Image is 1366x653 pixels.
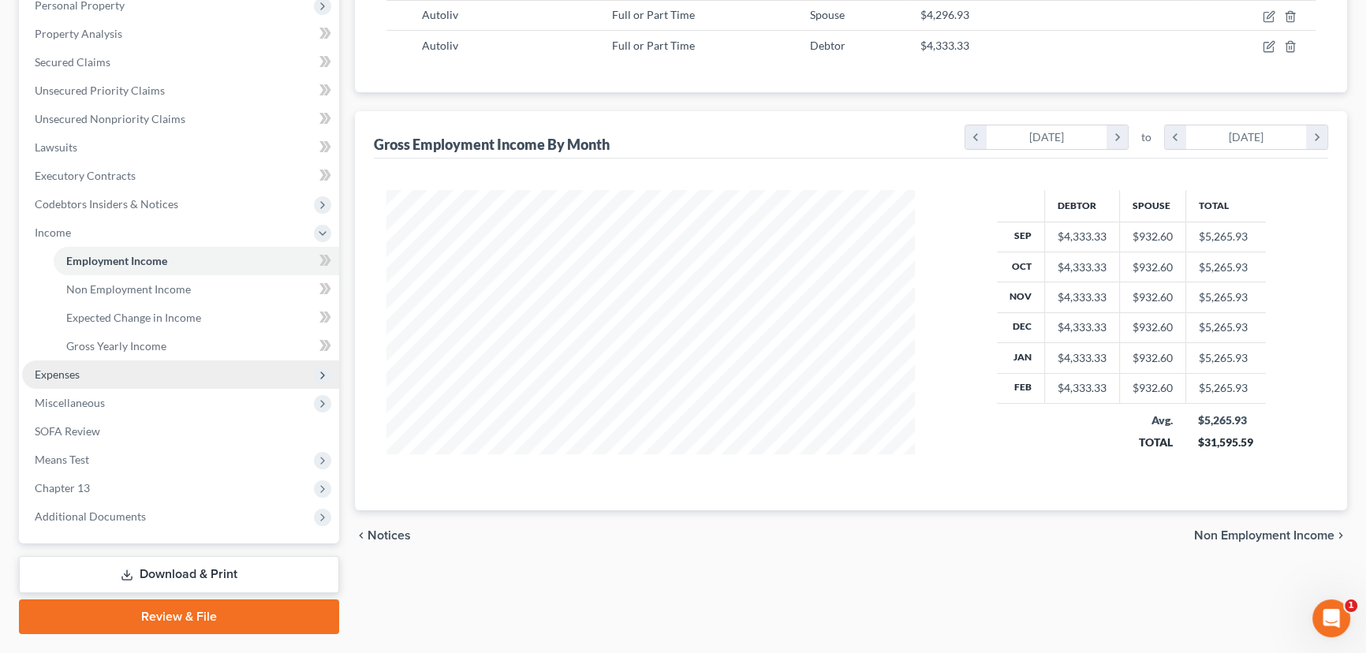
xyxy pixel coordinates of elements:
[1133,229,1173,244] div: $932.60
[35,55,110,69] span: Secured Claims
[612,8,695,21] span: Full or Part Time
[22,133,339,162] a: Lawsuits
[1133,380,1173,396] div: $932.60
[66,254,167,267] span: Employment Income
[1132,412,1173,428] div: Avg.
[35,396,105,409] span: Miscellaneous
[1185,312,1266,342] td: $5,265.93
[987,125,1107,149] div: [DATE]
[997,252,1045,282] th: Oct
[422,8,458,21] span: Autoliv
[19,556,339,593] a: Download & Print
[66,339,166,353] span: Gross Yearly Income
[1194,529,1347,542] button: Non Employment Income chevron_right
[1058,319,1107,335] div: $4,333.33
[1133,319,1173,335] div: $932.60
[997,343,1045,373] th: Jan
[1194,529,1334,542] span: Non Employment Income
[612,39,695,52] span: Full or Part Time
[810,39,845,52] span: Debtor
[35,27,122,40] span: Property Analysis
[35,481,90,494] span: Chapter 13
[1044,190,1119,222] th: Debtor
[66,311,201,324] span: Expected Change in Income
[35,509,146,523] span: Additional Documents
[997,282,1045,312] th: Nov
[22,105,339,133] a: Unsecured Nonpriority Claims
[54,247,339,275] a: Employment Income
[810,8,845,21] span: Spouse
[22,417,339,446] a: SOFA Review
[1119,190,1185,222] th: Spouse
[1186,125,1307,149] div: [DATE]
[1306,125,1327,149] i: chevron_right
[22,162,339,190] a: Executory Contracts
[35,368,80,381] span: Expenses
[1058,229,1107,244] div: $4,333.33
[1185,190,1266,222] th: Total
[35,424,100,438] span: SOFA Review
[1185,252,1266,282] td: $5,265.93
[1185,343,1266,373] td: $5,265.93
[66,282,191,296] span: Non Employment Income
[355,529,411,542] button: chevron_left Notices
[35,140,77,154] span: Lawsuits
[1133,289,1173,305] div: $932.60
[54,275,339,304] a: Non Employment Income
[22,48,339,76] a: Secured Claims
[54,304,339,332] a: Expected Change in Income
[1058,350,1107,366] div: $4,333.33
[997,373,1045,403] th: Feb
[1058,289,1107,305] div: $4,333.33
[1185,373,1266,403] td: $5,265.93
[35,226,71,239] span: Income
[1133,350,1173,366] div: $932.60
[920,39,969,52] span: $4,333.33
[1334,529,1347,542] i: chevron_right
[374,135,610,154] div: Gross Employment Income By Month
[1133,259,1173,275] div: $932.60
[35,197,178,211] span: Codebtors Insiders & Notices
[35,169,136,182] span: Executory Contracts
[1198,412,1253,428] div: $5,265.93
[1345,599,1357,612] span: 1
[422,39,458,52] span: Autoliv
[1198,435,1253,450] div: $31,595.59
[1185,222,1266,252] td: $5,265.93
[1185,282,1266,312] td: $5,265.93
[997,312,1045,342] th: Dec
[22,76,339,105] a: Unsecured Priority Claims
[1132,435,1173,450] div: TOTAL
[1141,129,1151,145] span: to
[920,8,969,21] span: $4,296.93
[1165,125,1186,149] i: chevron_left
[1058,259,1107,275] div: $4,333.33
[1107,125,1128,149] i: chevron_right
[965,125,987,149] i: chevron_left
[22,20,339,48] a: Property Analysis
[35,112,185,125] span: Unsecured Nonpriority Claims
[35,453,89,466] span: Means Test
[1312,599,1350,637] iframe: Intercom live chat
[1058,380,1107,396] div: $4,333.33
[368,529,411,542] span: Notices
[19,599,339,634] a: Review & File
[54,332,339,360] a: Gross Yearly Income
[997,222,1045,252] th: Sep
[355,529,368,542] i: chevron_left
[35,84,165,97] span: Unsecured Priority Claims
